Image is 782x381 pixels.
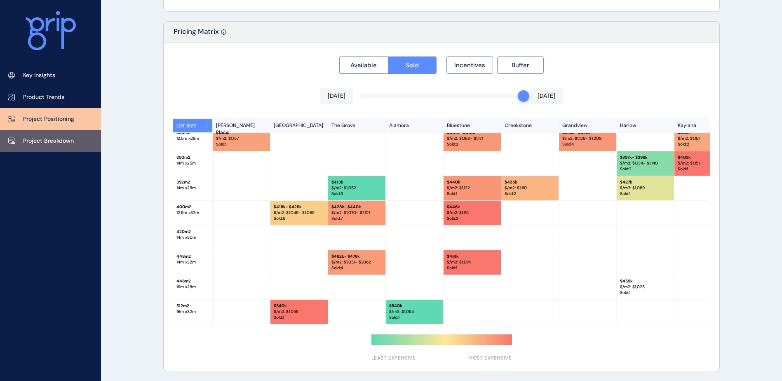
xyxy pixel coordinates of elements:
[620,185,671,191] p: $/m2: $ 1,089
[350,61,377,69] span: Available
[446,56,493,74] button: Incentives
[274,204,324,210] p: $ 418k - $426k
[274,210,324,216] p: $/m2: $ 1,045 - $1,065
[270,119,328,132] p: [GEOGRAPHIC_DATA]
[176,235,209,240] p: 14 m x 30 m
[331,204,382,210] p: $ 428k - $440k
[620,160,671,166] p: $/m2: $ 1,134 - $1,140
[331,216,382,221] p: Sold : 7
[505,185,555,191] p: $/m2: $ 1,110
[620,155,671,160] p: $ 397k - $399k
[620,191,671,197] p: Sold : 1
[562,141,613,147] p: Sold : 4
[678,166,728,172] p: Sold : 1
[176,204,209,210] p: 400 m2
[174,27,219,42] p: Pricing Matrix
[447,191,498,197] p: Sold : 1
[331,185,382,191] p: $/m2: $ 1,052
[176,259,209,265] p: 14 m x 32 m
[674,119,732,132] p: Kaylana
[678,155,728,160] p: $ 403k
[678,136,728,141] p: $/m2: $ 1,151
[678,130,728,136] p: $ 403k
[389,315,440,320] p: Sold : 1
[176,303,209,309] p: 512 m2
[620,166,671,172] p: Sold : 2
[447,216,498,221] p: Sold : 2
[176,155,209,160] p: 350 m2
[23,115,74,123] p: Project Positioning
[176,278,209,284] p: 448 m2
[23,137,74,145] p: Project Breakdown
[447,130,498,136] p: $ 407k - $410k
[328,92,345,100] p: [DATE]
[274,303,324,309] p: $ 540k
[331,265,382,271] p: Sold : 4
[559,119,617,132] p: Grandview
[331,254,382,259] p: $ 462k - $476k
[406,61,419,69] span: Sold
[447,259,498,265] p: $/m2: $ 1,074
[173,119,213,132] button: LOT SIZE
[447,136,498,141] p: $/m2: $ 1,163 - $1,171
[512,61,529,69] span: Buffer
[23,71,55,80] p: Key Insights
[447,141,498,147] p: Sold : 2
[447,254,498,259] p: $ 481k
[331,210,382,216] p: $/m2: $ 1,070 - $1,101
[176,136,209,141] p: 12.5 m x 28 m
[620,179,671,185] p: $ 427k
[176,284,209,290] p: 16 m x 28 m
[331,179,382,185] p: $ 413k
[505,179,555,185] p: $ 435k
[176,160,209,166] p: 14 m x 25 m
[389,309,440,315] p: $/m2: $ 1,054
[216,130,267,136] p: $ 405k
[501,119,559,132] p: Creekstone
[389,303,440,309] p: $ 540k
[454,61,485,69] span: Incentives
[176,185,209,191] p: 14 m x 28 m
[213,119,270,132] p: [PERSON_NAME] Place
[505,191,555,197] p: Sold : 2
[176,229,209,235] p: 420 m2
[176,254,209,259] p: 448 m2
[328,119,386,132] p: The Grove
[617,119,674,132] p: Harlow
[216,141,267,147] p: Sold : 1
[216,136,267,141] p: $/m2: $ 1,157
[447,179,498,185] p: $ 440k
[331,191,382,197] p: Sold : 5
[444,119,501,132] p: Bluestone
[176,130,209,136] p: 350 m2
[447,210,498,216] p: $/m2: $ 1,115
[620,290,671,296] p: Sold : 1
[447,204,498,210] p: $ 446k
[562,136,613,141] p: $/m2: $ 1,129 - $1,209
[274,309,324,315] p: $/m2: $ 1,055
[386,119,444,132] p: Alamora
[678,160,728,166] p: $/m2: $ 1,151
[23,93,64,101] p: Product Trends
[274,216,324,221] p: Sold : 6
[538,92,555,100] p: [DATE]
[562,130,613,136] p: $ 395k - $423k
[468,355,512,362] span: MOST EXPENSIVE
[176,179,209,185] p: 392 m2
[274,315,324,320] p: Sold : 1
[678,141,728,147] p: Sold : 2
[176,210,209,216] p: 12.5 m x 32 m
[388,56,437,74] button: Sold
[371,355,416,362] span: LEAST EXPENSIVE
[447,185,498,191] p: $/m2: $ 1,122
[331,259,382,265] p: $/m2: $ 1,031 - $1,062
[339,56,388,74] button: Available
[447,265,498,271] p: Sold : 1
[620,284,671,290] p: $/m2: $ 1,025
[497,56,544,74] button: Buffer
[620,278,671,284] p: $ 459k
[176,309,209,315] p: 16 m x 32 m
